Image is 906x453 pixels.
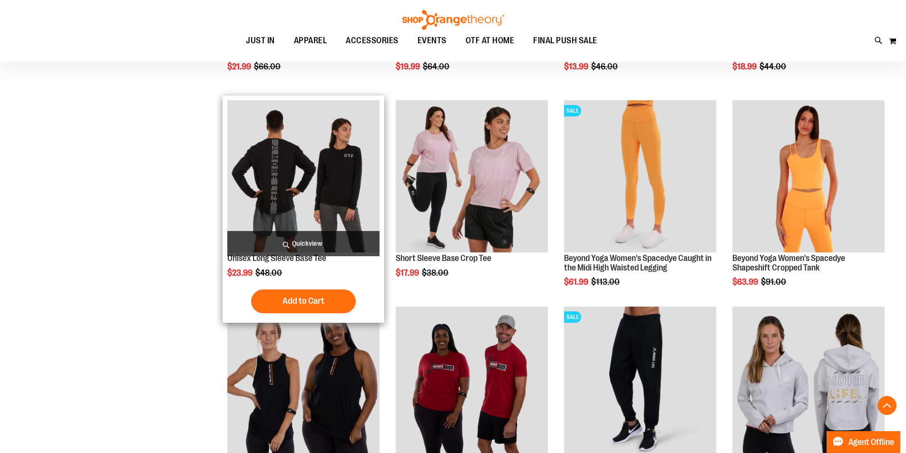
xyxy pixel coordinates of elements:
[254,62,282,71] span: $66.00
[877,396,896,415] button: Back To Top
[591,62,619,71] span: $46.00
[591,277,621,287] span: $113.00
[732,62,758,71] span: $18.99
[227,62,253,71] span: $21.99
[524,30,607,52] a: FINAL PUSH SALE
[396,100,548,252] img: Product image for Short Sleeve Base Crop Tee
[284,30,337,51] a: APPAREL
[559,96,721,311] div: product
[760,62,788,71] span: $44.00
[227,100,380,252] img: Product image for Unisex Long Sleeve Base Tee
[396,62,421,71] span: $19.99
[732,100,885,254] a: Product image for Beyond Yoga Womens Spacedye Shapeshift Cropped Tank
[255,268,283,278] span: $48.00
[418,30,447,51] span: EVENTS
[246,30,275,51] span: JUST IN
[564,100,716,252] img: Product image for Beyond Yoga Womens Spacedye Caught in the Midi High Waisted Legging
[391,96,553,302] div: product
[227,100,380,254] a: Product image for Unisex Long Sleeve Base Tee
[251,289,356,313] button: Add to Cart
[227,231,380,256] a: Quickview
[827,431,900,453] button: Agent Offline
[761,277,788,287] span: $91.00
[396,268,420,278] span: $17.99
[564,62,590,71] span: $13.99
[422,268,450,278] span: $38.00
[236,30,284,52] a: JUST IN
[396,253,491,263] a: Short Sleeve Base Crop Tee
[732,277,760,287] span: $63.99
[456,30,524,52] a: OTF AT HOME
[401,10,506,30] img: Shop Orangetheory
[408,30,456,52] a: EVENTS
[564,105,581,116] span: SALE
[294,30,327,51] span: APPAREL
[564,253,711,272] a: Beyond Yoga Women's Spacedye Caught in the Midi High Waisted Legging
[564,100,716,254] a: Product image for Beyond Yoga Womens Spacedye Caught in the Midi High Waisted LeggingSALE
[396,100,548,254] a: Product image for Short Sleeve Base Crop Tee
[533,30,597,51] span: FINAL PUSH SALE
[564,311,581,323] span: SALE
[346,30,399,51] span: ACCESSORIES
[227,253,326,263] a: Unisex Long Sleeve Base Tee
[423,62,451,71] span: $64.00
[336,30,408,52] a: ACCESSORIES
[732,100,885,252] img: Product image for Beyond Yoga Womens Spacedye Shapeshift Cropped Tank
[466,30,515,51] span: OTF AT HOME
[283,296,324,306] span: Add to Cart
[732,253,845,272] a: Beyond Yoga Women's Spacedye Shapeshift Cropped Tank
[848,438,894,447] span: Agent Offline
[223,96,384,323] div: product
[728,96,889,311] div: product
[227,268,254,278] span: $23.99
[564,277,590,287] span: $61.99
